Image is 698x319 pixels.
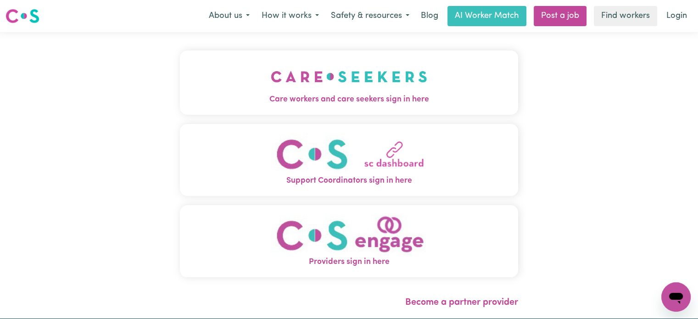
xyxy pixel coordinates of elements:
[203,6,256,26] button: About us
[180,205,518,277] button: Providers sign in here
[6,6,39,27] a: Careseekers logo
[180,256,518,268] span: Providers sign in here
[180,50,518,115] button: Care workers and care seekers sign in here
[594,6,657,26] a: Find workers
[661,282,691,312] iframe: Button to launch messaging window
[447,6,526,26] a: AI Worker Match
[405,298,518,307] a: Become a partner provider
[180,175,518,187] span: Support Coordinators sign in here
[180,94,518,106] span: Care workers and care seekers sign in here
[256,6,325,26] button: How it works
[534,6,586,26] a: Post a job
[6,8,39,24] img: Careseekers logo
[180,124,518,196] button: Support Coordinators sign in here
[325,6,415,26] button: Safety & resources
[415,6,444,26] a: Blog
[661,6,692,26] a: Login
